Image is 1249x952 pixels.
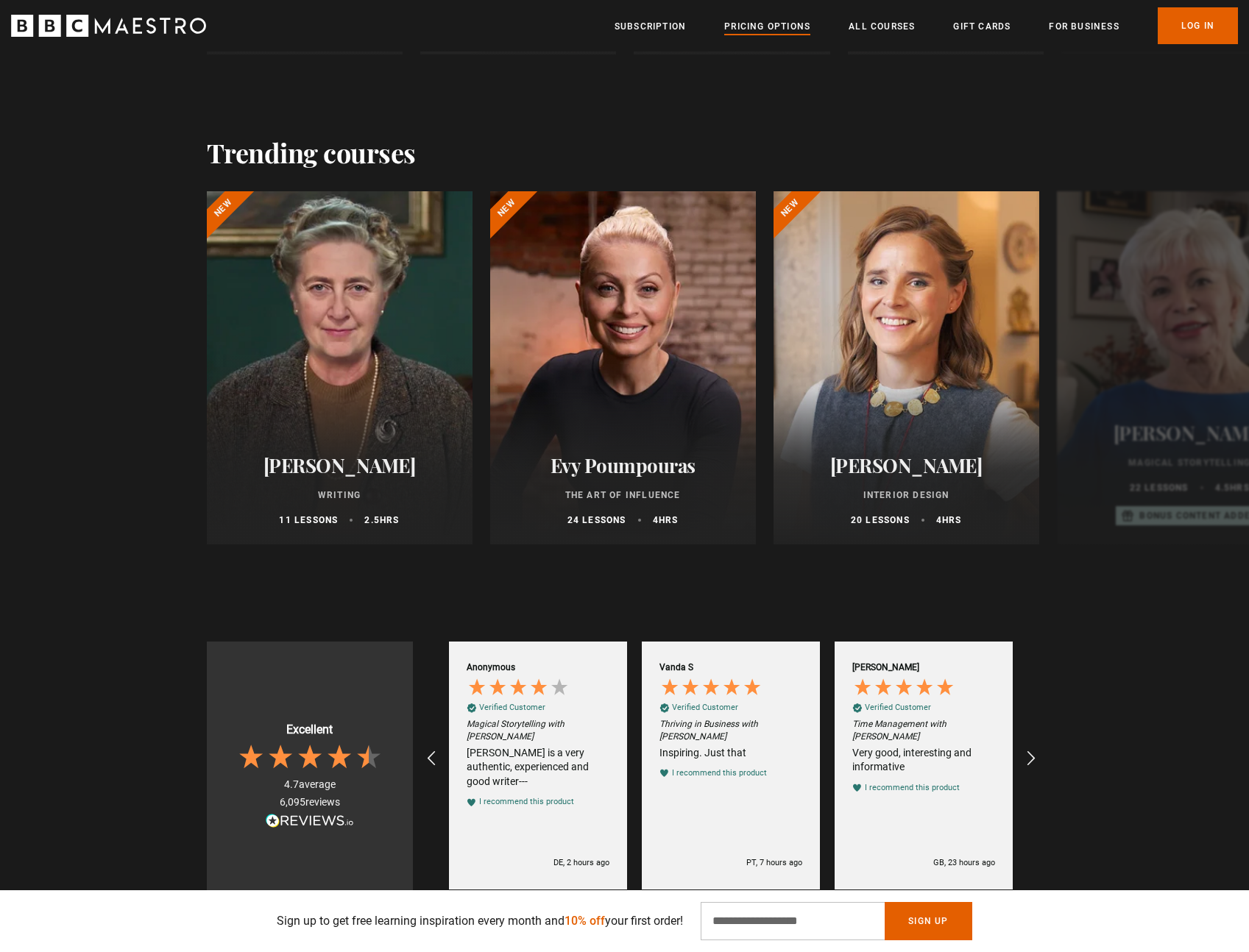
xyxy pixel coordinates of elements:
a: Read more reviews on REVIEWS.io [266,814,354,831]
p: 22 lessons [1130,481,1189,494]
a: Log In [1158,7,1238,44]
div: Customer reviews [442,627,1021,889]
em: Time Management with [PERSON_NAME] [852,718,995,743]
h2: Trending courses [207,137,416,168]
svg: BBC Maestro [11,15,206,37]
div: Review by Vanda S, 5 out of 5 stars [634,642,827,889]
div: 5 Stars [852,677,959,701]
a: All Courses [849,19,915,34]
p: 4 [653,514,679,527]
a: Subscription [615,19,686,34]
p: 20 lessons [851,514,910,527]
span: 10% off [565,914,605,928]
div: Anonymous [467,661,515,674]
a: [PERSON_NAME] Interior Design 20 lessons 4hrs New [774,191,1039,544]
span: 6,095 [280,796,305,808]
div: Vanda S [659,661,693,674]
div: 4 Stars [467,677,573,701]
div: Verified Customer [865,702,931,713]
p: 11 lessons [279,514,338,527]
div: I recommend this product [479,796,574,807]
div: Customer reviews carousel with auto-scroll controls [413,627,1050,889]
a: [PERSON_NAME] Writing 11 lessons 2.5hrs New [207,191,473,544]
div: DE, 2 hours ago [553,857,609,868]
div: Review by Jane M, 5 out of 5 stars [827,642,1020,889]
h2: [PERSON_NAME] [224,454,455,477]
div: Verified Customer [479,702,545,713]
div: Inspiring. Just that [659,746,802,761]
nav: Primary [615,7,1238,44]
p: 24 lessons [567,514,626,527]
div: [PERSON_NAME] [852,661,919,674]
span: 4.7 [284,778,299,790]
p: 4 [936,514,962,527]
div: REVIEWS.io Carousel Scroll Right [1013,741,1048,776]
div: average [284,778,336,792]
a: Evy Poumpouras The Art of Influence 24 lessons 4hrs New [490,191,756,544]
em: Magical Storytelling with [PERSON_NAME] [467,718,609,743]
div: Review by Mary S, 5 out of 5 stars [1020,642,1213,889]
div: REVIEWS.io Carousel Scroll Left [415,741,450,776]
p: Sign up to get free learning inspiration every month and your first order! [277,912,683,930]
abbr: hrs [380,515,400,525]
p: Interior Design [791,489,1022,502]
button: Sign Up [885,902,972,940]
a: Pricing Options [724,19,810,34]
div: GB, 23 hours ago [933,857,995,868]
div: [PERSON_NAME] is a very authentic, experienced and good writer--- [467,746,609,789]
div: reviews [280,795,340,810]
p: 2.5 [364,514,399,527]
em: Thriving in Business with [PERSON_NAME] [659,718,802,743]
div: PT, 7 hours ago [746,857,802,868]
div: Excellent [286,722,333,738]
div: Very good, interesting and informative [852,746,995,775]
div: 5 Stars [659,677,766,701]
div: Review by Anonymous, 4 out of 5 stars [442,642,634,889]
h2: Evy Poumpouras [508,454,738,477]
div: 4.7 Stars [236,742,383,772]
div: Verified Customer [672,702,738,713]
div: I recommend this product [672,767,767,778]
a: For business [1049,19,1119,34]
p: Writing [224,489,455,502]
div: I recommend this product [865,782,960,793]
h2: [PERSON_NAME] [791,454,1022,477]
p: The Art of Influence [508,489,738,502]
abbr: hrs [942,515,962,525]
a: Gift Cards [953,19,1011,34]
abbr: hrs [659,515,679,525]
